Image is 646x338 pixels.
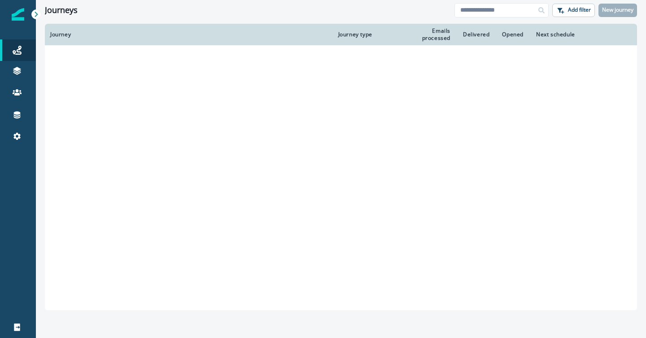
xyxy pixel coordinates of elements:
div: Journey type [338,31,392,38]
button: New journey [598,4,637,17]
div: Emails processed [402,27,452,42]
button: Add filter [552,4,595,17]
p: New journey [602,7,633,13]
div: Next schedule [536,31,610,38]
div: Opened [502,31,525,38]
div: Journey [50,31,327,38]
h1: Journeys [45,5,78,15]
img: Inflection [12,8,24,21]
p: Add filter [568,7,591,13]
div: Delivered [463,31,491,38]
